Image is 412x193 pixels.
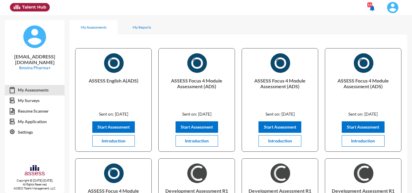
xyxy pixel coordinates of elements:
button: Start Assessment [92,121,135,133]
span: Introduction [268,138,292,143]
p: Copyright © [DATE]-[DATE]. All Rights Reserved. ASSESS Talent Management, LLC. [5,179,65,190]
p: Sent on: [DATE] [80,111,147,117]
span: Start Assessment [347,124,379,129]
a: My Surveys [5,95,65,106]
p: Ibnsina Pharma+ [10,65,60,70]
button: Introduction [176,135,218,147]
button: Introduction [92,135,135,147]
img: 06f0bd30-7e95-11ec-96db-59b1ac22b707_FOCUS%204%20Module%20Assessment%20(ADS) [187,53,207,73]
p: ASSESS English A(ADS) [80,78,147,102]
p: ASSESS Focus 4 Module Assessment (ADS) [163,78,230,102]
div: My Reports [133,25,151,30]
a: Settings [5,127,65,138]
p: ASSESS Focus 4 Module Assessment (ADS) [247,78,313,102]
a: Start Assessment [92,124,135,129]
p: Sent on: [DATE] [330,111,396,117]
button: Introduction [342,135,384,147]
mat-icon: notifications [369,5,376,12]
img: b25e5850-a909-11ec-bfa0-69f8d1d8e64b_Development%20Assessment%20R1%20(ADS) [187,163,207,183]
img: 06f0bd30-7e95-11ec-96db-59b1ac22b707_FOCUS%204%20Module%20Assessment%20(ADS) [354,53,373,73]
a: Start Assessment [258,124,301,129]
img: assesscompany-logo.png [24,164,45,177]
a: Start Assessment [176,124,218,129]
span: Start Assessment [264,124,296,129]
button: Start Assessment [342,121,384,133]
img: 06f0bd30-7e95-11ec-96db-59b1ac22b707_FOCUS%204%20Module%20Assessment%20(ADS) [271,53,290,73]
a: Resume Scanner [5,106,65,117]
p: ASSESS Focus 4 Module Assessment (ADS) [330,78,396,102]
p: Sent on: [DATE] [247,111,313,117]
span: Introduction [351,138,375,143]
span: Start Assessment [97,124,130,129]
a: My Assessments [5,85,65,95]
img: b25e5850-a909-11ec-bfa0-69f8d1d8e64b_Development%20Assessment%20R1%20(ADS) [271,163,290,183]
a: My Application [5,116,65,127]
img: 06f0bd30-7e95-11ec-96db-59b1ac22b707_FOCUS%204%20Module%20Assessment%20(ADS) [104,163,124,183]
span: Start Assessment [181,124,213,129]
div: 15 [367,2,372,7]
span: Introduction [102,138,125,143]
img: b25e5850-a909-11ec-bfa0-69f8d1d8e64b_Development%20Assessment%20R1%20(ADS) [354,163,373,183]
button: Start Assessment [258,121,301,133]
button: Introduction [258,135,301,147]
a: Start Assessment [342,124,384,129]
img: 5a6a2e50-cfae-11ec-b3b4-e16741eccead_ASSESS%20English%20Advanced%20(ADS) [104,53,124,73]
p: Sent on: [DATE] [163,111,230,117]
button: Start Assessment [176,121,218,133]
p: [EMAIL_ADDRESS][DOMAIN_NAME] [10,54,60,65]
div: My Assessments [81,25,106,30]
span: Introduction [185,138,209,143]
img: default%20profile%20image.svg [23,25,47,49]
